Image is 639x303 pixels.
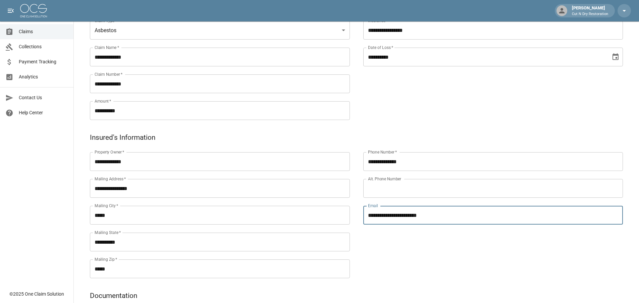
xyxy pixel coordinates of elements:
[569,5,611,17] div: [PERSON_NAME]
[368,45,393,50] label: Date of Loss
[368,203,378,208] label: Email
[19,109,68,116] span: Help Center
[368,149,397,155] label: Phone Number
[609,50,622,64] button: Choose date, selected date is Jul 7, 2025
[90,21,350,40] div: Asbestos
[19,28,68,35] span: Claims
[9,291,64,297] div: © 2025 One Claim Solution
[95,149,124,155] label: Property Owner
[95,176,126,182] label: Mailing Address
[95,98,111,104] label: Amount
[95,203,118,208] label: Mailing City
[19,73,68,80] span: Analytics
[368,176,401,182] label: Alt. Phone Number
[95,256,117,262] label: Mailing Zip
[19,58,68,65] span: Payment Tracking
[19,94,68,101] span: Contact Us
[95,230,121,235] label: Mailing State
[95,71,122,77] label: Claim Number
[572,11,608,17] p: Cut N Dry Restoration
[19,43,68,50] span: Collections
[20,4,47,17] img: ocs-logo-white-transparent.png
[95,45,119,50] label: Claim Name
[4,4,17,17] button: open drawer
